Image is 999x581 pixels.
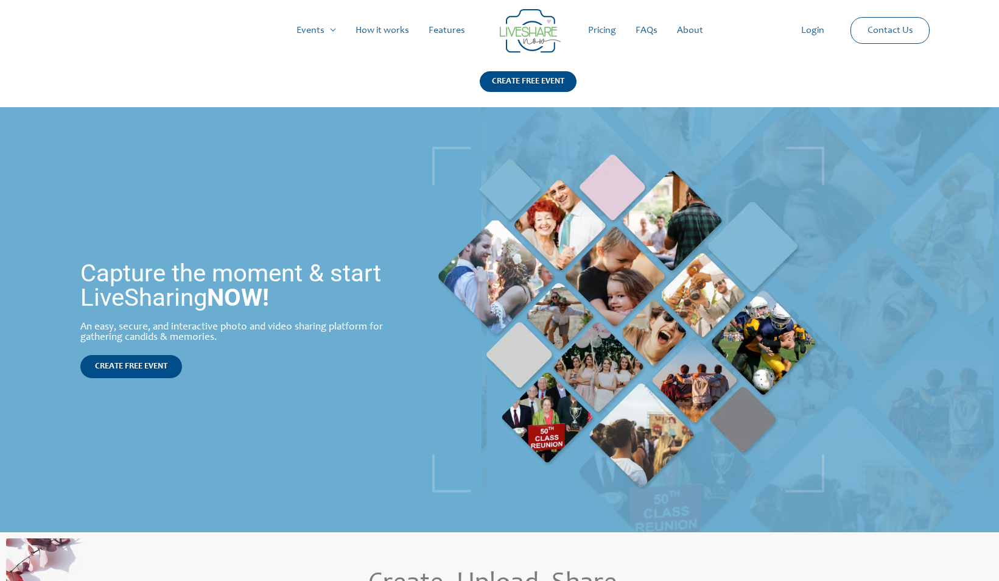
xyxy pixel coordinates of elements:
[346,11,419,50] a: How it works
[432,147,824,493] img: Live Photobooth
[80,261,398,310] h1: Capture the moment & start LiveSharing
[578,11,626,50] a: Pricing
[667,11,713,50] a: About
[858,18,923,43] a: Contact Us
[419,11,475,50] a: Features
[207,283,269,312] strong: NOW!
[80,355,182,378] a: CREATE FREE EVENT
[480,71,577,92] div: CREATE FREE EVENT
[80,322,398,343] div: An easy, secure, and interactive photo and video sharing platform for gathering candids & memories.
[21,11,978,50] nav: Site Navigation
[626,11,667,50] a: FAQs
[791,11,834,50] a: Login
[480,71,577,107] a: CREATE FREE EVENT
[500,9,561,53] img: LiveShare logo - Capture & Share Event Memories
[95,362,167,371] span: CREATE FREE EVENT
[287,11,346,50] a: Events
